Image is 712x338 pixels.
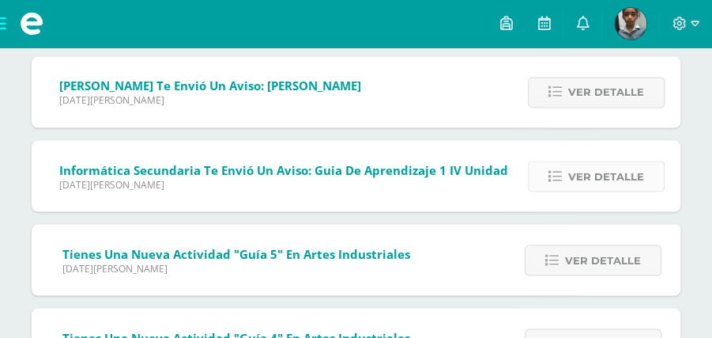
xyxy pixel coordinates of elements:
span: [PERSON_NAME] te envió un aviso: [PERSON_NAME] [59,78,361,93]
span: Tienes una nueva actividad "Guía 5" En Artes Industriales [62,245,410,261]
span: [DATE][PERSON_NAME] [62,261,410,275]
img: b3e9e708a5629e4d5d9c659c76c00622.png [615,8,646,40]
span: Ver detalle [565,245,641,275]
span: Ver detalle [568,161,644,191]
span: [DATE][PERSON_NAME] [59,93,361,107]
span: [DATE][PERSON_NAME] [59,177,508,191]
span: Ver detalle [568,78,644,107]
span: Informática Secundaria te envió un aviso: Guia De Aprendizaje 1 IV Unidad [59,161,508,177]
